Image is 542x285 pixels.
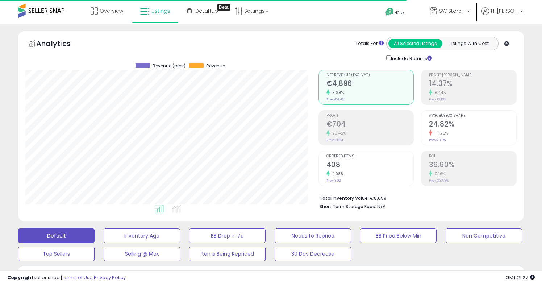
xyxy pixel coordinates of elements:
[429,178,449,183] small: Prev: 33.53%
[206,63,225,69] span: Revenue
[388,39,442,48] button: All Selected Listings
[506,274,535,281] span: 2025-09-9 21:27 GMT
[7,274,126,281] div: seller snap | |
[189,247,266,261] button: Items Being Repriced
[320,195,369,201] b: Total Inventory Value:
[377,203,386,210] span: N/A
[385,7,394,16] i: Get Help
[381,54,441,62] div: Include Returns
[380,2,418,24] a: Help
[446,228,522,243] button: Non Competitive
[104,247,180,261] button: Selling @ Max
[18,247,95,261] button: Top Sellers
[429,97,446,102] small: Prev: 13.13%
[355,40,384,47] div: Totals For
[320,203,376,210] b: Short Term Storage Fees:
[326,161,414,170] h2: 408
[442,39,496,48] button: Listings With Cost
[432,90,446,95] small: 9.44%
[326,178,341,183] small: Prev: 392
[429,154,516,158] span: ROI
[217,4,230,11] div: Tooltip anchor
[326,79,414,89] h2: €4,896
[330,90,344,95] small: 9.99%
[326,154,414,158] span: Ordered Items
[394,9,404,16] span: Help
[429,120,516,130] h2: 24.82%
[330,131,346,136] small: 20.42%
[104,228,180,243] button: Inventory Age
[360,228,437,243] button: BB Price Below Min
[326,73,414,77] span: Net Revenue (Exc. VAT)
[18,228,95,243] button: Default
[432,171,445,177] small: 9.16%
[326,97,345,102] small: Prev: €4,451
[275,228,351,243] button: Needs to Reprice
[320,193,512,202] li: €8,059
[151,7,170,15] span: Listings
[100,7,123,15] span: Overview
[326,138,343,142] small: Prev: €584
[491,7,518,15] span: Hi [PERSON_NAME]
[439,7,465,15] span: SW Store+
[429,161,516,170] h2: 36.60%
[481,7,523,24] a: Hi [PERSON_NAME]
[432,131,448,136] small: -11.70%
[326,114,414,118] span: Profit
[94,274,126,281] a: Privacy Policy
[275,247,351,261] button: 30 Day Decrease
[330,171,344,177] small: 4.08%
[153,63,185,69] span: Revenue (prev)
[429,114,516,118] span: Avg. Buybox Share
[189,228,266,243] button: BB Drop in 7d
[7,274,34,281] strong: Copyright
[429,79,516,89] h2: 14.37%
[62,274,93,281] a: Terms of Use
[429,138,446,142] small: Prev: 28.11%
[429,73,516,77] span: Profit [PERSON_NAME]
[195,7,218,15] span: DataHub
[36,38,85,50] h5: Analytics
[326,120,414,130] h2: €704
